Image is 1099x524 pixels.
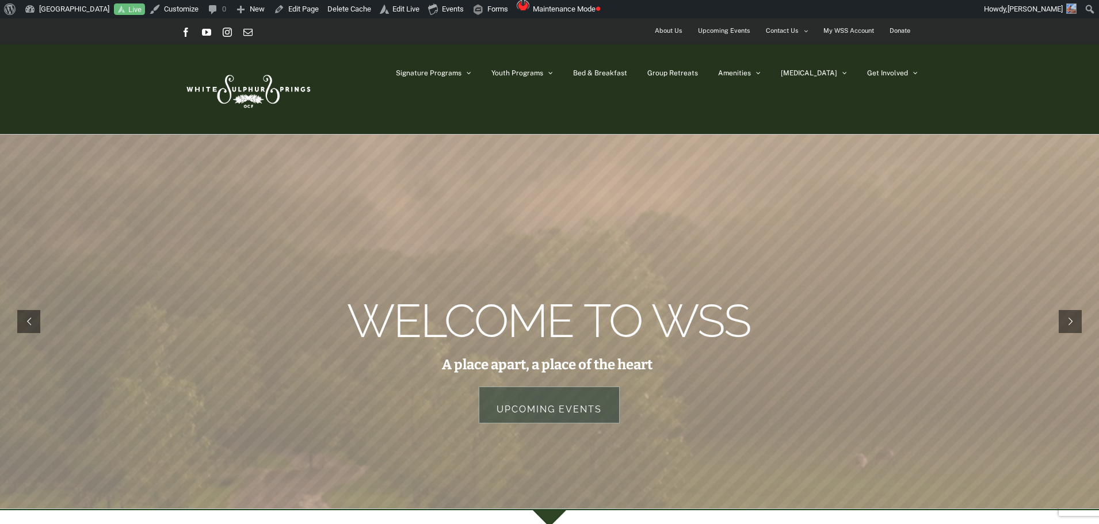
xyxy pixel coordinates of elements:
a: Get Involved [867,44,918,102]
a: Upcoming Events [479,387,620,423]
rs-layer: A place apart, a place of the heart [442,358,652,371]
a: Signature Programs [396,44,471,102]
nav: Secondary Menu [647,18,918,44]
span: My WSS Account [823,22,874,39]
a: About Us [647,18,690,44]
a: Contact Us [758,18,815,44]
a: Youth Programs [491,44,553,102]
span: Get Involved [867,70,908,77]
span: Donate [890,22,910,39]
a: My WSS Account [816,18,882,44]
span: About Us [655,22,682,39]
span: Bed & Breakfast [573,70,627,77]
a: [MEDICAL_DATA] [781,44,847,102]
a: Upcoming Events [690,18,758,44]
a: Live [114,3,145,16]
span: Amenities [718,70,751,77]
span: Contact Us [766,22,799,39]
img: SusannePappal-66x66.jpg [1066,3,1077,14]
span: [PERSON_NAME] [1008,5,1063,13]
a: Group Retreats [647,44,698,102]
span: Group Retreats [647,70,698,77]
span: Signature Programs [396,70,461,77]
nav: Main Menu [396,44,918,102]
a: Donate [882,18,918,44]
span: Youth Programs [491,70,543,77]
a: Bed & Breakfast [573,44,627,102]
a: Amenities [718,44,761,102]
img: White Sulphur Springs Logo [181,62,314,116]
span: Upcoming Events [698,22,750,39]
span: [MEDICAL_DATA] [781,70,837,77]
rs-layer: Welcome to WSS [347,308,750,334]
